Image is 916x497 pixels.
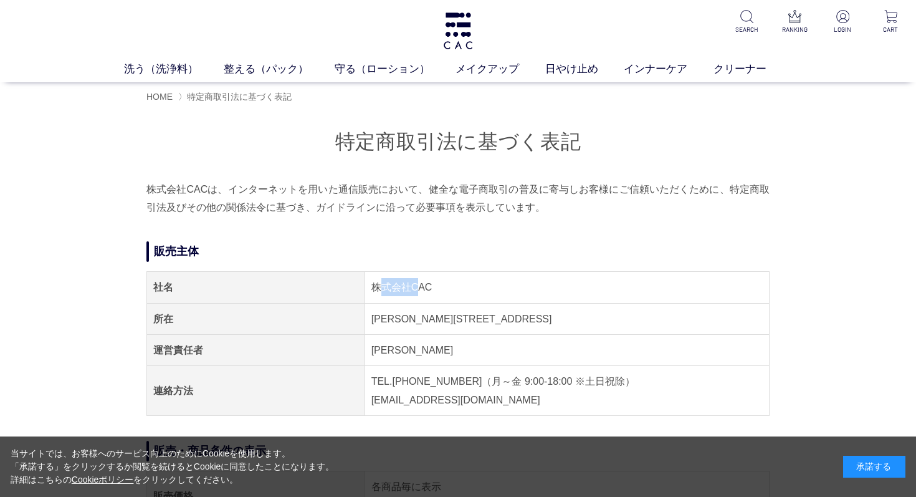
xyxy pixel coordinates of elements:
[875,25,906,34] p: CART
[146,128,770,155] h1: 特定商取引法に基づく表記
[875,10,906,34] a: CART
[72,475,134,485] a: Cookieポリシー
[545,62,624,77] a: 日やけ止め
[187,92,292,102] span: 特定商取引法に基づく表記
[828,10,858,34] a: LOGIN
[335,62,456,77] a: 守る（ローション）
[365,303,769,334] td: [PERSON_NAME][STREET_ADDRESS]
[365,272,769,303] td: 株式会社CAC
[732,25,762,34] p: SEARCH
[732,10,762,34] a: SEARCH
[146,241,770,262] h2: 販売主体
[147,303,365,334] th: 所在
[146,180,770,217] p: 株式会社CACは、インターネットを用いた通信販売において、健全な電子商取引の普及に寄与しお客様にご信頼いただくために、特定商取引法及びその他の関係法令に基づき、ガイドラインに沿って必要事項を表示...
[713,62,793,77] a: クリーナー
[780,25,810,34] p: RANKING
[147,272,365,303] th: 社名
[147,335,365,366] th: 運営責任者
[147,366,365,416] th: 連絡方法
[124,62,224,77] a: 洗う（洗浄料）
[843,456,905,478] div: 承諾する
[365,366,769,416] td: TEL.[PHONE_NUMBER]（月～金 9:00-18:00 ※土日祝除） [EMAIL_ADDRESS][DOMAIN_NAME]
[178,91,295,103] li: 〉
[456,62,545,77] a: メイクアップ
[146,92,173,102] a: HOME
[11,447,335,486] div: 当サイトでは、お客様へのサービス向上のためにCookieを使用します。 「承諾する」をクリックするか閲覧を続けるとCookieに同意したことになります。 詳細はこちらの をクリックしてください。
[442,12,474,49] img: logo
[365,335,769,366] td: [PERSON_NAME]
[224,62,335,77] a: 整える（パック）
[828,25,858,34] p: LOGIN
[780,10,810,34] a: RANKING
[624,62,713,77] a: インナーケア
